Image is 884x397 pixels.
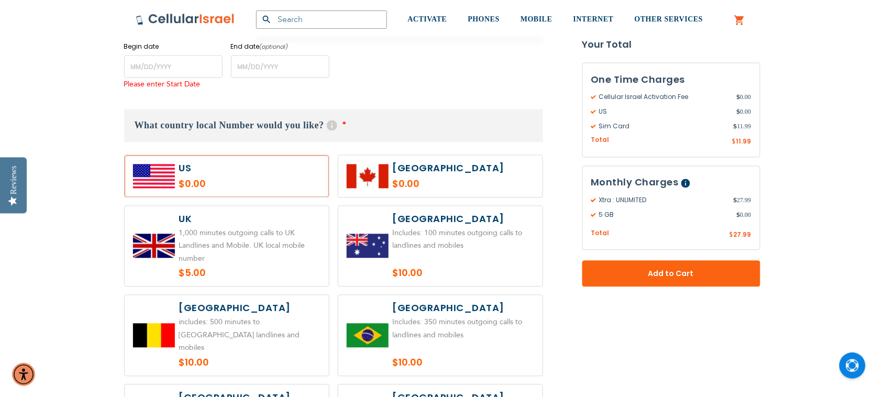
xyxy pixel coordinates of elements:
input: MM/DD/YYYY [124,56,223,78]
span: Sim Card [591,122,734,131]
span: 27.99 [734,230,752,239]
label: End date [231,42,329,51]
span: ACTIVATE [408,15,447,23]
span: OTHER SERVICES [635,15,703,23]
span: Total [591,229,610,239]
span: 27.99 [734,196,752,205]
span: $ [737,107,741,117]
span: $ [737,93,741,102]
input: MM/DD/YYYY [231,56,329,78]
input: Search [256,10,387,29]
span: $ [734,196,737,205]
span: 11.99 [736,137,752,146]
span: PHONES [468,15,500,23]
span: 0.00 [737,211,752,220]
span: Add to Cart [617,269,726,280]
button: Add to Cart [582,261,760,287]
span: US [591,107,737,117]
span: $ [737,211,741,220]
span: Xtra : UNLIMITED [591,196,734,205]
span: 11.99 [734,122,752,131]
label: Begin date [124,42,223,51]
span: Total [591,136,610,146]
span: $ [732,138,736,147]
strong: Your Total [582,37,760,52]
span: $ [734,122,737,131]
span: Help [681,179,690,188]
img: Cellular Israel Logo [136,13,235,26]
span: Help [327,120,337,131]
h3: One Time Charges [591,72,752,87]
div: Reviews [9,166,18,194]
div: Please enter Start Date [124,78,223,91]
i: (optional) [260,42,289,51]
span: Monthly Charges [591,176,679,189]
span: INTERNET [573,15,614,23]
span: 0.00 [737,107,752,117]
div: Accessibility Menu [12,363,35,386]
span: 0.00 [737,93,752,102]
span: $ [730,231,734,240]
span: 5 GB [591,211,737,220]
span: What country local Number would you like? [135,120,324,131]
span: MOBILE [521,15,552,23]
span: Cellular Israel Activation Fee [591,93,737,102]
